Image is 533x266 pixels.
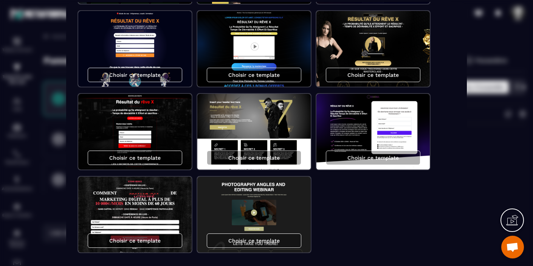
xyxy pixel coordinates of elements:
[78,11,192,86] img: image
[228,237,280,243] p: Choisir ce template
[109,154,161,160] p: Choisir ce template
[501,236,524,258] div: Ouvrir le chat
[197,93,311,169] img: image
[347,72,399,78] p: Choisir ce template
[78,93,192,169] img: image
[109,72,161,78] p: Choisir ce template
[228,154,280,160] p: Choisir ce template
[316,11,430,86] img: image
[316,93,430,169] img: image
[109,237,161,243] p: Choisir ce template
[78,176,192,252] img: image
[197,11,311,86] img: image
[197,176,311,252] img: image
[347,154,399,160] p: Choisir ce template
[228,72,280,78] p: Choisir ce template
